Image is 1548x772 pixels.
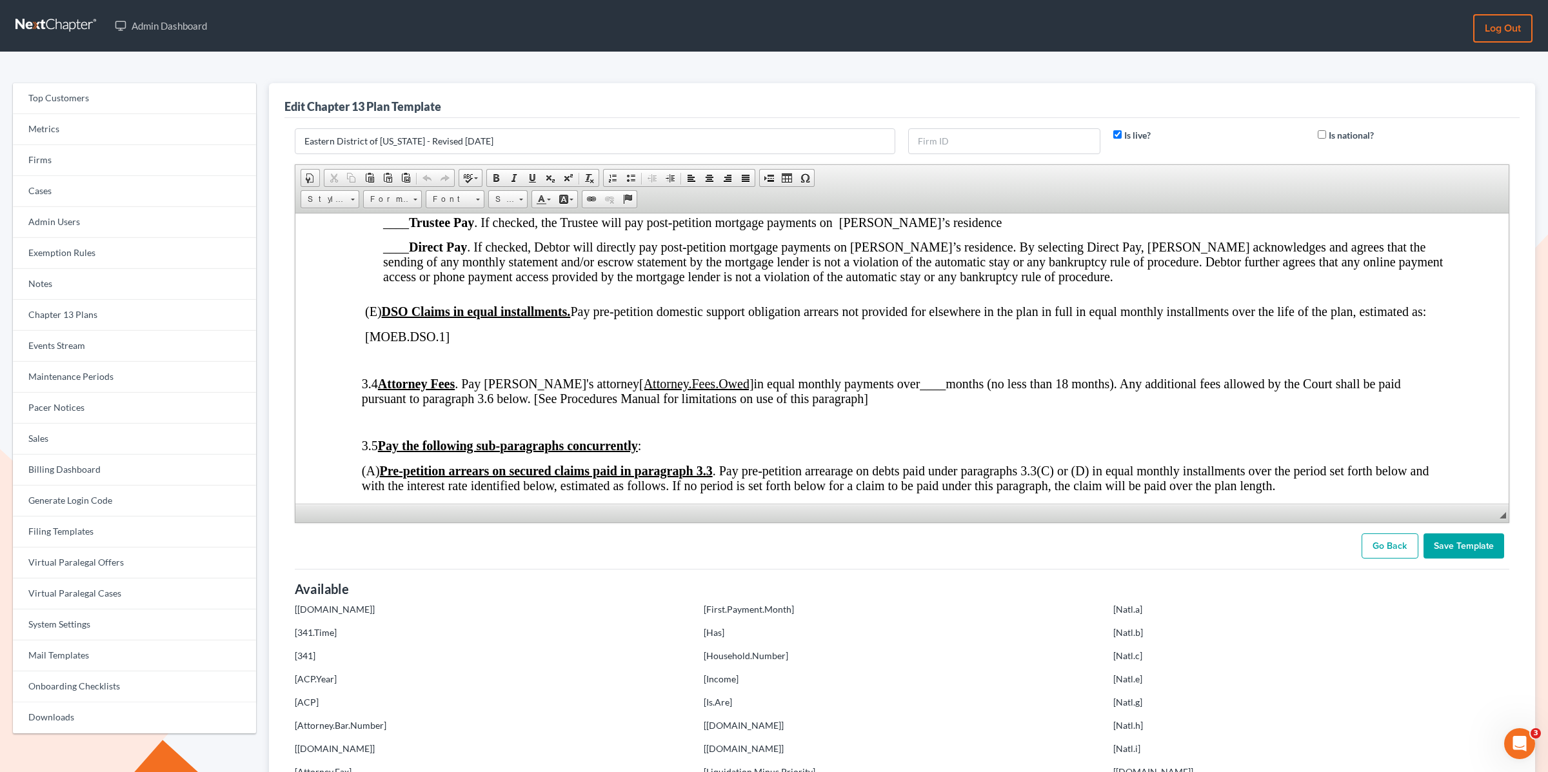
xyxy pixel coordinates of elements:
[760,170,778,186] a: Insert Page Break for Printing
[295,128,896,154] input: Enter title
[301,190,359,208] a: Styles
[1329,128,1374,142] label: Is national?
[487,170,505,186] a: Bold
[108,14,213,37] a: Admin Dashboard
[796,170,814,186] a: Insert Special Character
[908,128,1100,154] input: Firm ID
[426,190,484,208] a: Font
[13,671,256,702] a: Onboarding Checklists
[523,170,541,186] a: Underline
[295,719,691,732] p: [Attorney.Bar.Number]
[459,170,482,186] a: Spell Checker
[364,191,409,208] span: Format
[555,191,577,208] a: Background Color
[737,170,755,186] a: Justify
[295,626,691,639] p: [341.Time]
[342,170,361,186] a: Copy
[13,362,256,393] a: Maintenance Periods
[778,170,796,186] a: Table
[622,170,640,186] a: Insert/Remove Bulleted List
[704,649,1100,662] p: [Household.Number]
[426,191,471,208] span: Font
[1473,14,1533,43] a: Log out
[13,176,256,207] a: Cases
[1362,533,1418,559] a: Go Back
[505,170,523,186] a: Italic
[1500,512,1506,519] span: Resize
[361,170,379,186] a: Paste
[295,603,691,616] p: [[DOMAIN_NAME]]
[719,170,737,186] a: Align Right
[13,486,256,517] a: Generate Login Code
[1113,603,1509,616] p: [Natl.a]
[619,191,637,208] a: Anchor
[13,207,256,238] a: Admin Users
[295,742,691,755] p: [[DOMAIN_NAME]]
[600,191,619,208] a: Unlink
[418,170,436,186] a: Undo
[13,424,256,455] a: Sales
[704,696,1100,709] p: [Is.Are]
[295,580,1509,598] h4: Available
[363,190,422,208] a: Format
[301,170,319,186] a: Document Properties
[13,300,256,331] a: Chapter 13 Plans
[301,191,346,208] span: Styles
[324,170,342,186] a: Cut
[13,83,256,114] a: Top Customers
[643,170,661,186] a: Decrease Indent
[582,191,600,208] a: Link
[13,609,256,640] a: System Settings
[295,673,691,686] p: [ACP.Year]
[704,626,1100,639] p: [Has]
[1113,673,1509,686] p: [Natl.e]
[397,170,415,186] a: Paste from Word
[13,145,256,176] a: Firms
[682,170,700,186] a: Align Left
[1113,696,1509,709] p: [Natl.g]
[1113,719,1509,732] p: [Natl.h]
[13,269,256,300] a: Notes
[295,213,1509,504] iframe: Rich Text Editor, chapter13_plan_document_body
[661,170,679,186] a: Increase Indent
[489,191,515,208] span: Size
[532,191,555,208] a: Text Color
[704,673,1100,686] p: [Income]
[13,517,256,548] a: Filing Templates
[13,548,256,579] a: Virtual Paralegal Offers
[284,99,441,114] div: Edit Chapter 13 Plan Template
[13,114,256,145] a: Metrics
[13,238,256,269] a: Exemption Rules
[1504,728,1535,759] iframe: Intercom live chat
[436,170,454,186] a: Redo
[13,331,256,362] a: Events Stream
[13,393,256,424] a: Pacer Notices
[704,603,1100,616] p: [First.Payment.Month]
[13,640,256,671] a: Mail Templates
[1531,728,1541,738] span: 3
[379,170,397,186] a: Paste as plain text
[13,455,256,486] a: Billing Dashboard
[1113,649,1509,662] p: [Natl.c]
[295,696,691,709] p: [ACP]
[13,579,256,609] a: Virtual Paralegal Cases
[1424,533,1504,559] input: Save Template
[700,170,719,186] a: Center
[1124,128,1151,142] label: Is live?
[1113,626,1509,639] p: [Natl.b]
[704,742,1100,755] p: [[DOMAIN_NAME]]
[541,170,559,186] a: Subscript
